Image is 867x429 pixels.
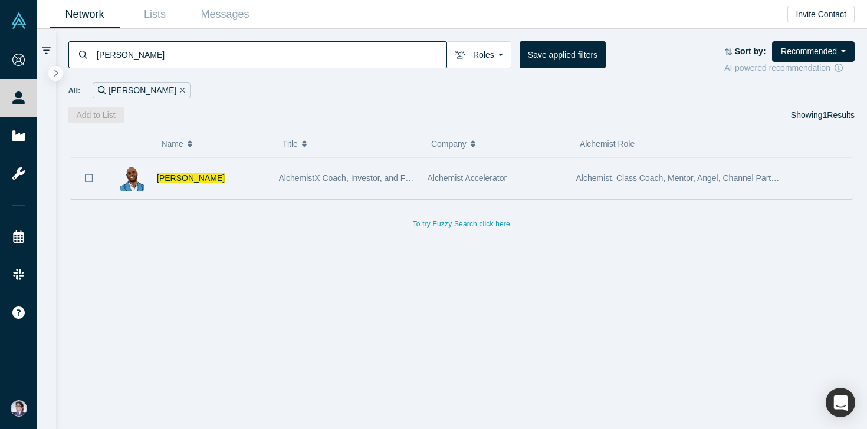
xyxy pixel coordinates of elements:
[431,131,567,156] button: Company
[724,62,855,74] div: AI-powered recommendation
[50,1,120,28] a: Network
[279,173,431,183] span: AlchemistX Coach, Investor, and Founder
[68,107,124,123] button: Add to List
[520,41,606,68] button: Save applied filters
[11,12,27,29] img: Alchemist Vault Logo
[120,1,190,28] a: Lists
[190,1,260,28] a: Messages
[772,41,855,62] button: Recommended
[161,131,183,156] span: Name
[120,166,144,191] img: Jonathan Speed's Profile Image
[405,216,518,232] button: To try Fuzzy Search click here
[283,131,298,156] span: Title
[96,41,446,68] input: Search by name, title, company, summary, expertise, investment criteria or topics of focus
[787,6,855,22] button: Invite Contact
[446,41,511,68] button: Roles
[791,107,855,123] div: Showing
[161,131,270,156] button: Name
[431,131,467,156] span: Company
[93,82,191,98] div: [PERSON_NAME]
[68,85,81,97] span: All:
[11,400,27,417] img: Yasuhiro Kawakami's Account
[735,47,766,56] strong: Sort by:
[823,110,827,120] strong: 1
[428,173,507,183] span: Alchemist Accelerator
[283,131,419,156] button: Title
[176,84,185,97] button: Remove Filter
[71,157,107,199] button: Bookmark
[157,173,225,183] a: [PERSON_NAME]
[823,110,855,120] span: Results
[580,139,635,148] span: Alchemist Role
